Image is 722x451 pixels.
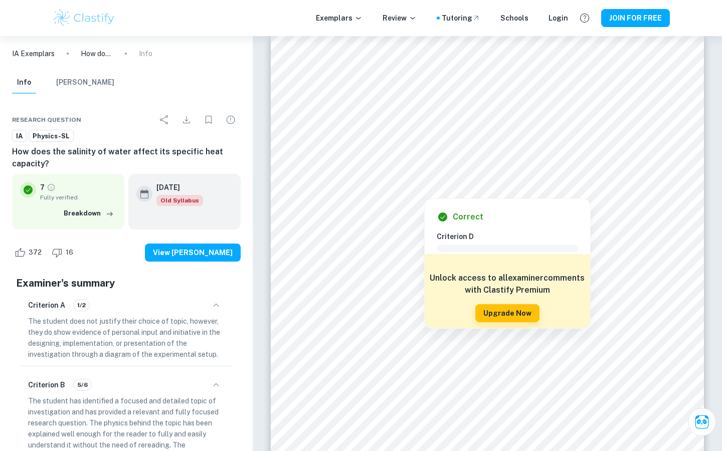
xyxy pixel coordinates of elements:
[154,110,174,130] div: Share
[81,48,113,59] p: How does the salinity of water affect its specific heat capacity?
[601,9,670,27] button: JOIN FOR FREE
[156,195,203,206] span: Old Syllabus
[437,231,586,242] h6: Criterion D
[49,245,79,261] div: Dislike
[29,130,74,142] a: Physics-SL
[29,131,73,141] span: Physics-SL
[12,72,36,94] button: Info
[47,183,56,192] a: Grade fully verified
[475,304,539,322] button: Upgrade Now
[430,272,585,296] h6: Unlock access to all examiner comments with Clastify Premium
[156,182,195,193] h6: [DATE]
[12,115,81,124] span: Research question
[23,248,47,258] span: 372
[74,301,89,310] span: 1/2
[12,130,27,142] a: IA
[316,13,363,24] p: Exemplars
[199,110,219,130] div: Bookmark
[61,206,116,221] button: Breakdown
[500,13,528,24] a: Schools
[442,13,480,24] a: Tutoring
[221,110,241,130] div: Report issue
[156,195,203,206] div: Starting from the May 2025 session, the Physics IA requirements have changed. It's OK to refer to...
[56,72,114,94] button: [PERSON_NAME]
[453,211,483,223] h6: Correct
[12,245,47,261] div: Like
[28,379,65,390] h6: Criterion B
[576,10,593,27] button: Help and Feedback
[688,408,716,436] button: Ask Clai
[176,110,197,130] div: Download
[549,13,568,24] a: Login
[13,131,26,141] span: IA
[145,244,241,262] button: View [PERSON_NAME]
[60,248,79,258] span: 16
[74,380,91,389] span: 5/6
[139,48,152,59] p: Info
[40,193,116,202] span: Fully verified
[16,276,237,291] h5: Examiner's summary
[12,48,55,59] a: IA Exemplars
[383,13,417,24] p: Review
[52,8,116,28] img: Clastify logo
[40,182,45,193] p: 7
[12,146,241,170] h6: How does the salinity of water affect its specific heat capacity?
[28,300,65,311] h6: Criterion A
[28,316,225,360] p: The student does not justify their choice of topic, however, they do show evidence of personal in...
